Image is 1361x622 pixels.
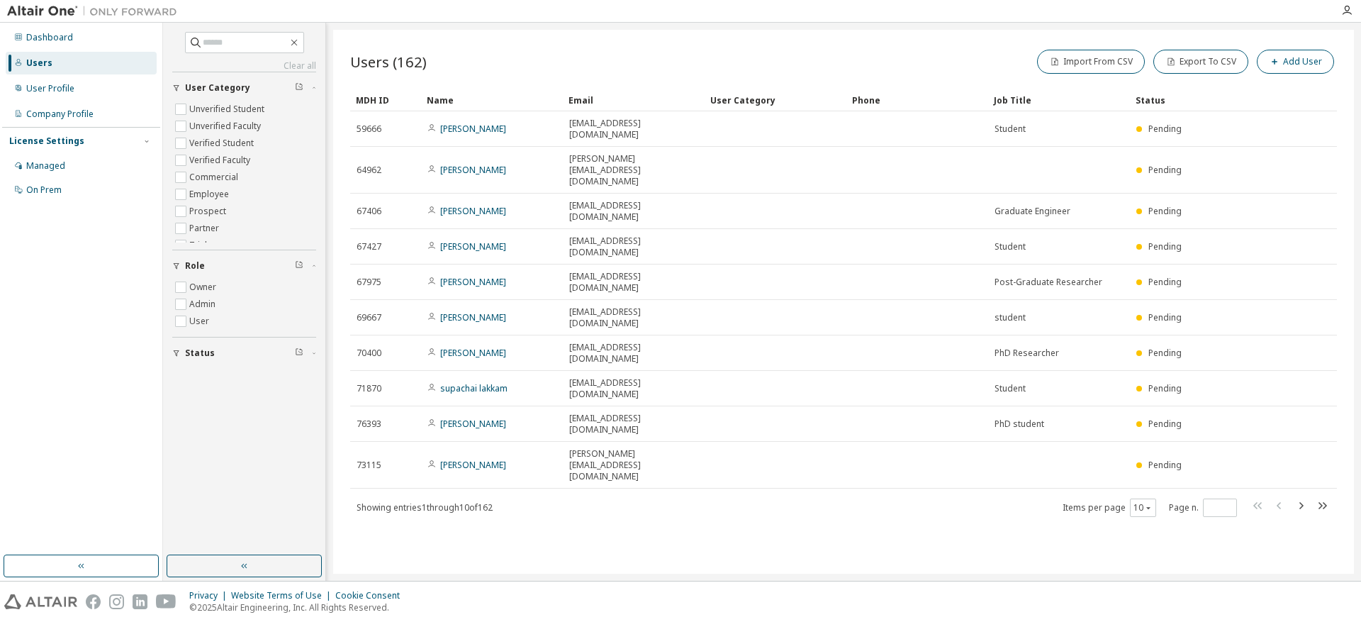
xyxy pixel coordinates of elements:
span: 67406 [357,206,381,217]
div: Email [569,89,699,111]
div: License Settings [9,135,84,147]
span: Clear filter [295,260,303,272]
span: [PERSON_NAME][EMAIL_ADDRESS][DOMAIN_NAME] [569,448,698,482]
div: Users [26,57,52,69]
span: Pending [1148,123,1182,135]
span: [EMAIL_ADDRESS][DOMAIN_NAME] [569,306,698,329]
span: 70400 [357,348,381,359]
span: Post-Graduate Researcher [995,277,1102,288]
span: Role [185,260,205,272]
span: [EMAIL_ADDRESS][DOMAIN_NAME] [569,342,698,365]
div: Name [427,89,557,111]
span: Pending [1148,418,1182,430]
div: Privacy [189,590,231,601]
button: Role [172,250,316,282]
div: Cookie Consent [335,590,408,601]
a: [PERSON_NAME] [440,164,506,176]
span: 71870 [357,383,381,394]
span: Pending [1148,205,1182,217]
a: [PERSON_NAME] [440,311,506,323]
span: Items per page [1063,499,1156,517]
span: Users (162) [350,52,427,72]
span: Pending [1148,459,1182,471]
span: Pending [1148,347,1182,359]
label: Verified Faculty [189,152,253,169]
span: [EMAIL_ADDRESS][DOMAIN_NAME] [569,271,698,294]
span: [PERSON_NAME][EMAIL_ADDRESS][DOMAIN_NAME] [569,153,698,187]
div: Job Title [994,89,1124,111]
span: Pending [1148,164,1182,176]
label: Prospect [189,203,229,220]
button: User Category [172,72,316,104]
span: Clear filter [295,82,303,94]
span: Pending [1148,240,1182,252]
span: Status [185,348,215,359]
img: Altair One [7,4,184,18]
span: Student [995,383,1026,394]
button: Add User [1257,50,1334,74]
label: Verified Student [189,135,257,152]
span: 64962 [357,165,381,176]
label: Owner [189,279,219,296]
span: 59666 [357,123,381,135]
span: Pending [1148,311,1182,323]
img: facebook.svg [86,594,101,609]
img: linkedin.svg [133,594,147,609]
label: Admin [189,296,218,313]
span: Showing entries 1 through 10 of 162 [357,501,493,513]
span: 67975 [357,277,381,288]
label: Unverified Faculty [189,118,264,135]
span: [EMAIL_ADDRESS][DOMAIN_NAME] [569,235,698,258]
span: [EMAIL_ADDRESS][DOMAIN_NAME] [569,377,698,400]
span: Graduate Engineer [995,206,1070,217]
label: Commercial [189,169,241,186]
div: On Prem [26,184,62,196]
img: youtube.svg [156,594,177,609]
a: [PERSON_NAME] [440,347,506,359]
a: [PERSON_NAME] [440,276,506,288]
span: PhD Researcher [995,348,1059,359]
span: 69667 [357,312,381,323]
a: Clear all [172,60,316,72]
label: Partner [189,220,222,237]
span: [EMAIL_ADDRESS][DOMAIN_NAME] [569,413,698,435]
span: PhD student [995,418,1044,430]
span: 73115 [357,460,381,471]
a: [PERSON_NAME] [440,123,506,135]
span: 67427 [357,241,381,252]
span: student [995,312,1026,323]
a: [PERSON_NAME] [440,240,506,252]
label: Unverified Student [189,101,267,118]
span: Page n. [1169,499,1237,517]
div: Dashboard [26,32,73,43]
span: [EMAIL_ADDRESS][DOMAIN_NAME] [569,118,698,140]
label: User [189,313,212,330]
div: Company Profile [26,109,94,120]
a: [PERSON_NAME] [440,205,506,217]
a: [PERSON_NAME] [440,418,506,430]
span: Pending [1148,276,1182,288]
label: Employee [189,186,232,203]
div: User Category [710,89,841,111]
button: Status [172,338,316,369]
div: MDH ID [356,89,415,111]
img: instagram.svg [109,594,124,609]
span: Pending [1148,382,1182,394]
div: Phone [852,89,982,111]
a: supachai lakkam [440,382,508,394]
button: Import From CSV [1037,50,1145,74]
div: Managed [26,160,65,172]
span: Clear filter [295,348,303,359]
span: Student [995,123,1026,135]
div: User Profile [26,83,74,94]
p: © 2025 Altair Engineering, Inc. All Rights Reserved. [189,601,408,613]
a: [PERSON_NAME] [440,459,506,471]
div: Status [1136,89,1252,111]
span: User Category [185,82,250,94]
button: Export To CSV [1153,50,1248,74]
span: [EMAIL_ADDRESS][DOMAIN_NAME] [569,200,698,223]
img: altair_logo.svg [4,594,77,609]
span: Student [995,241,1026,252]
span: 76393 [357,418,381,430]
label: Trial [189,237,210,254]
